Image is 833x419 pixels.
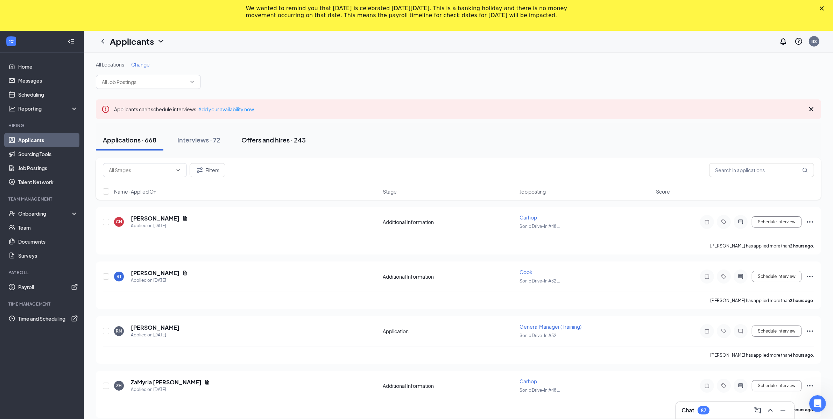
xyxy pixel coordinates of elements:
[765,405,776,416] button: ChevronUp
[101,105,110,113] svg: Error
[752,326,802,337] button: Schedule Interview
[383,188,397,195] span: Stage
[8,105,15,112] svg: Analysis
[116,328,122,334] div: RM
[520,333,560,338] span: Sonic Drive-In #52 ...
[790,298,813,303] b: 2 hours ago
[18,280,78,294] a: PayrollExternalLink
[720,383,728,389] svg: Tag
[8,270,77,275] div: Payroll
[520,214,537,221] span: Carhop
[68,38,75,45] svg: Collapse
[720,219,728,225] svg: Tag
[114,188,156,195] span: Name · Applied On
[752,216,802,228] button: Schedule Interview
[131,386,210,393] div: Applied on [DATE]
[189,79,195,85] svg: ChevronDown
[102,78,186,86] input: All Job Postings
[175,167,181,173] svg: ChevronDown
[18,312,78,326] a: Time and SchedulingExternalLink
[131,269,179,277] h5: [PERSON_NAME]
[241,135,306,144] div: Offers and hires · 243
[806,272,814,281] svg: Ellipses
[190,163,225,177] button: Filter Filters
[18,221,78,235] a: Team
[736,219,745,225] svg: ActiveChat
[710,298,814,303] p: [PERSON_NAME] has applied more than .
[777,405,789,416] button: Minimize
[720,274,728,279] svg: Tag
[703,383,711,389] svg: Note
[736,274,745,279] svg: ActiveChat
[703,219,711,225] svg: Note
[18,235,78,249] a: Documents
[736,328,745,334] svg: ChatInactive
[18,133,78,147] a: Applicants
[820,6,827,11] div: Close
[182,270,188,276] svg: Document
[198,106,254,112] a: Add your availability now
[807,105,816,113] svg: Cross
[520,278,560,284] span: Sonic Drive-In #32 ...
[710,243,814,249] p: [PERSON_NAME] has applied more than .
[779,37,788,46] svg: Notifications
[520,269,532,275] span: Cook
[795,37,803,46] svg: QuestionInfo
[246,5,576,19] div: We wanted to remind you that [DATE] is celebrated [DATE][DATE]. This is a banking holiday and the...
[131,378,202,386] h5: ZaMyria [PERSON_NAME]
[18,88,78,102] a: Scheduling
[520,188,546,195] span: Job posting
[790,407,813,412] b: 8 hours ago
[806,218,814,226] svg: Ellipses
[754,406,762,414] svg: ComposeMessage
[117,273,121,279] div: RT
[131,215,179,222] h5: [PERSON_NAME]
[103,135,156,144] div: Applications · 668
[18,147,78,161] a: Sourcing Tools
[383,218,515,225] div: Additional Information
[131,277,188,284] div: Applied on [DATE]
[196,166,204,174] svg: Filter
[116,219,122,225] div: CN
[8,196,77,202] div: Team Management
[736,383,745,389] svg: ActiveChat
[18,175,78,189] a: Talent Network
[18,210,72,217] div: Onboarding
[383,382,515,389] div: Additional Information
[811,39,817,44] div: BS
[790,243,813,249] b: 2 hours ago
[18,249,78,263] a: Surveys
[109,166,172,174] input: All Stages
[703,328,711,334] svg: Note
[703,274,711,279] svg: Note
[18,60,78,74] a: Home
[177,135,220,144] div: Interviews · 72
[8,210,15,217] svg: UserCheck
[204,379,210,385] svg: Document
[766,406,775,414] svg: ChevronUp
[157,37,165,46] svg: ChevronDown
[806,327,814,335] svg: Ellipses
[383,273,515,280] div: Additional Information
[8,301,77,307] div: TIME MANAGEMENT
[802,167,808,173] svg: MagnifyingGlass
[752,380,802,391] button: Schedule Interview
[110,35,154,47] h1: Applicants
[656,188,670,195] span: Score
[131,324,179,331] h5: [PERSON_NAME]
[182,216,188,221] svg: Document
[752,405,763,416] button: ComposeMessage
[116,383,122,389] div: ZH
[701,407,706,413] div: 87
[114,106,254,112] span: Applicants can't schedule interviews.
[809,395,826,412] iframe: Intercom live chat
[520,224,560,229] span: Sonic Drive-In #48 ...
[383,328,515,335] div: Application
[131,331,179,338] div: Applied on [DATE]
[8,123,77,128] div: Hiring
[99,37,107,46] a: ChevronLeft
[720,328,728,334] svg: Tag
[779,406,787,414] svg: Minimize
[806,382,814,390] svg: Ellipses
[96,61,124,68] span: All Locations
